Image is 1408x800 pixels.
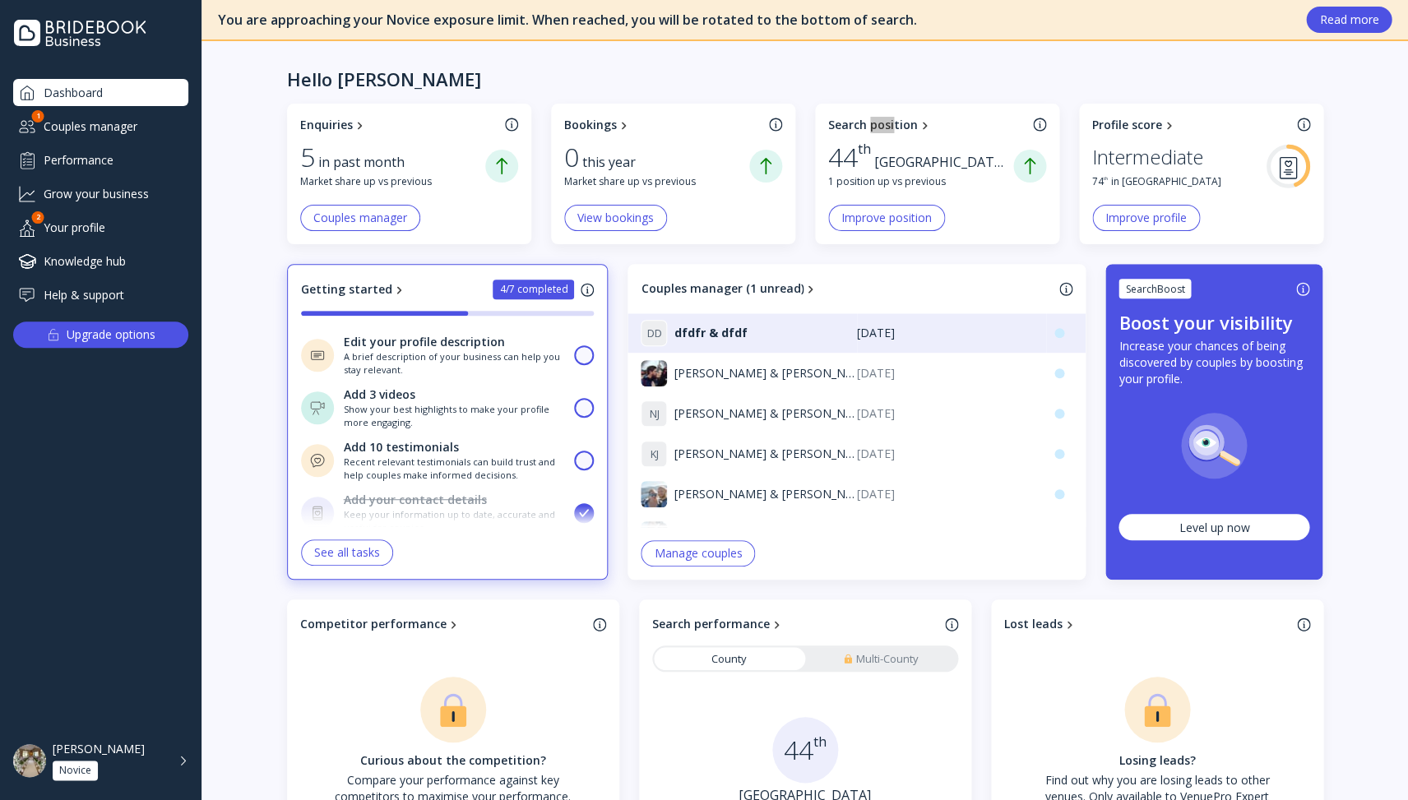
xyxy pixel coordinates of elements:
div: [DATE] [857,486,1034,502]
div: Increase your chances of being discovered by couples by boosting your profile. [1119,338,1309,387]
div: Competitor performance [300,616,447,632]
div: Curious about the competition? [330,752,577,769]
div: Keep your information up to date, accurate and useful for couples. [344,508,565,534]
div: this year [582,153,646,172]
button: View bookings [564,205,667,231]
button: Improve position [828,205,945,231]
a: Grow your business [13,180,188,207]
a: Couples manager (1 unread) [641,280,1053,297]
div: [GEOGRAPHIC_DATA] [874,153,1013,172]
a: Search position [828,117,1026,133]
a: Dashboard [13,79,188,106]
div: A brief description of your business can help you stay relevant. [344,350,565,376]
div: Manage couples [654,547,742,560]
a: Help & support [13,281,188,308]
span: [PERSON_NAME] & [PERSON_NAME] [674,365,857,382]
button: Level up now [1119,514,1309,540]
div: Couples manager [313,211,407,224]
a: Enquiries [300,117,498,133]
a: Bookings [564,117,762,133]
div: in past month [318,153,415,172]
div: [DATE] [857,526,1034,543]
div: Losing leads? [1034,752,1281,769]
div: 4/7 completed [499,283,567,296]
div: Read more [1319,13,1378,26]
div: 1 position up vs previous [828,174,1013,188]
div: Search position [828,117,918,133]
div: 5 [300,141,315,173]
div: Market share up vs previous [564,174,749,188]
img: dpr=1,fit=cover,g=face,w=32,h=32 [641,521,667,548]
div: See all tasks [314,546,380,559]
div: Market share up vs previous [300,174,485,188]
div: D D [641,320,667,346]
div: N J [641,400,667,427]
a: Competitor performance [300,616,586,632]
div: Add your contact details [344,492,487,508]
button: See all tasks [301,539,393,566]
div: 0 [564,141,579,173]
div: 74 [1092,174,1108,188]
button: Read more [1306,7,1392,33]
div: Lost leads [1004,616,1063,632]
div: Profile score [1092,117,1162,133]
div: View bookings [577,211,654,224]
div: Bookings [564,117,617,133]
button: Manage couples [641,540,755,566]
div: Show your best highlights to make your profile more engaging. [344,403,565,428]
div: 2 [32,211,44,224]
div: Enquiries [300,117,353,133]
div: Improve position [841,211,932,224]
div: Improve profile [1105,211,1187,224]
span: in [GEOGRAPHIC_DATA] [1111,174,1221,188]
div: Intermediate [1092,141,1203,173]
div: [PERSON_NAME] [53,742,145,756]
div: Search performance [652,616,770,632]
span: [PERSON_NAME] & [PERSON_NAME] [674,405,857,422]
div: Recent relevant testimonials can build trust and help couples make informed decisions. [344,455,565,481]
div: Novice [59,764,91,777]
button: Upgrade options [13,321,188,348]
a: Search performance [652,616,938,632]
div: [DATE] [857,405,1034,422]
a: Couples manager1 [13,113,188,140]
div: Level up now [1179,520,1249,535]
div: Boost your visibility [1119,310,1292,335]
a: Lost leads [1004,616,1290,632]
div: 44 [784,731,827,769]
div: [DATE] [857,446,1034,462]
button: Improve profile [1092,205,1200,231]
div: Upgrade options [67,323,155,346]
div: Hello [PERSON_NAME] [287,67,481,90]
a: Knowledge hub [13,247,188,275]
div: Add 3 videos [344,386,415,403]
span: [PERSON_NAME] & [PERSON_NAME] [674,526,857,543]
div: Couples manager [13,113,188,140]
span: [PERSON_NAME] & [PERSON_NAME] [674,486,857,502]
a: Getting started [301,281,406,298]
a: Your profile2 [13,214,188,241]
img: dpr=1,fit=cover,g=face,w=32,h=32 [641,360,667,386]
div: [DATE] [857,325,1034,341]
div: Your profile [13,214,188,241]
div: 1 [32,110,44,123]
img: dpr=1,fit=cover,g=face,w=48,h=48 [13,744,46,777]
div: Couples manager (1 unread) [641,280,804,297]
span: dfdfr & dfdf [674,325,747,341]
a: Performance [13,146,188,173]
div: [DATE] [857,365,1034,382]
a: Profile score [1092,117,1290,133]
a: County [654,647,805,670]
div: Getting started [301,281,392,298]
div: K J [641,441,667,467]
div: SearchBoost [1125,282,1184,296]
span: [PERSON_NAME] & [PERSON_NAME] [674,446,857,462]
div: Add 10 testimonials [344,439,459,455]
div: Edit your profile description [344,334,505,350]
img: dpr=1,fit=cover,g=face,w=32,h=32 [641,481,667,507]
